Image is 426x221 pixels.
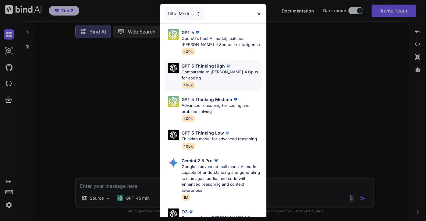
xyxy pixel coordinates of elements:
[165,7,204,20] div: Ultra Models
[182,48,195,55] span: 400k
[182,115,195,122] span: 400k
[196,11,201,16] img: Pick Models
[182,69,262,81] p: Comparable to [PERSON_NAME] 4 Opus for coding
[213,157,219,163] img: premium
[182,96,233,103] p: GPT 5 Thinking Medium
[168,96,179,107] img: Pick Models
[182,130,224,136] p: GPT 5 Thinking Low
[182,103,262,114] p: Advanced reasoning for coding and problem solving
[182,157,213,164] p: Gemini 2.5 Pro
[182,194,190,201] span: 1M
[194,30,200,36] img: premium
[182,82,195,89] span: 400k
[182,63,225,69] p: GPT 5 Thinking High
[233,96,239,103] img: premium
[168,29,179,40] img: Pick Models
[182,164,262,194] p: Google's advanced multimodal AI model capable of understanding and generating text, images, audio...
[168,63,179,73] img: Pick Models
[168,209,179,219] img: Pick Models
[188,209,194,215] img: premium
[256,11,262,16] img: close
[182,143,195,150] span: 400k
[168,157,179,168] img: Pick Models
[224,130,230,136] img: premium
[182,36,262,47] p: OpenAI's best AI model, matches [PERSON_NAME] 4 Sonnet in Intelligence
[168,130,179,140] img: Pick Models
[182,136,258,142] p: Thinking model for advanced reasoning.
[225,63,231,69] img: premium
[182,209,188,215] p: O3
[182,29,194,36] p: GPT 5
